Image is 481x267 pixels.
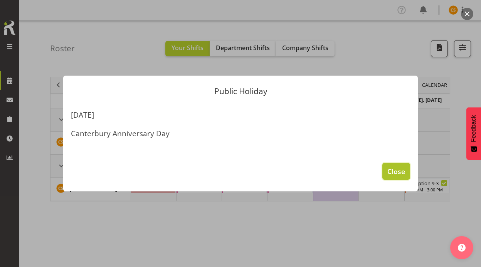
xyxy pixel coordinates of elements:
h4: [DATE] [71,110,410,120]
p: Public Holiday [71,87,410,95]
span: Feedback [470,115,477,142]
h4: Canterbury Anniversary Day [71,129,410,138]
button: Feedback - Show survey [466,107,481,160]
img: help-xxl-2.png [458,244,466,252]
button: Close [382,163,410,180]
span: Close [387,166,405,176]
